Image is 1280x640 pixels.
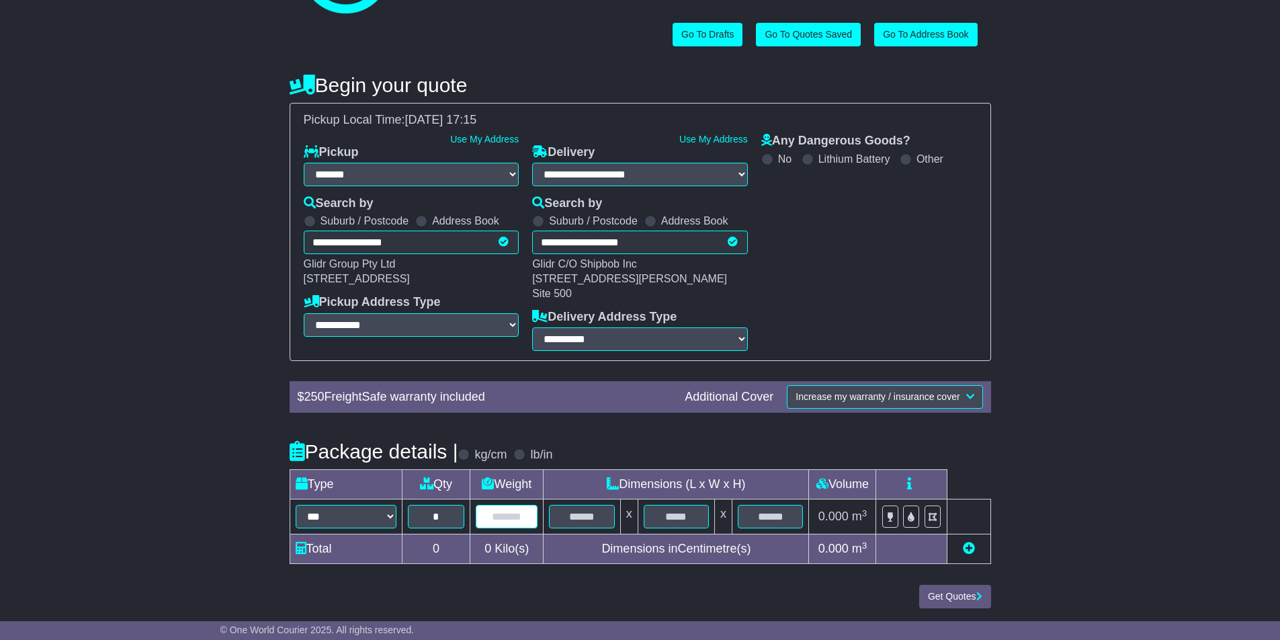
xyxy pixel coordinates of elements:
[787,385,982,409] button: Increase my warranty / insurance cover
[402,534,470,564] td: 0
[661,214,728,227] label: Address Book
[532,288,572,299] span: Site 500
[530,448,552,463] label: lb/in
[852,542,867,555] span: m
[549,214,638,227] label: Suburb / Postcode
[963,542,975,555] a: Add new item
[544,470,809,499] td: Dimensions (L x W x H)
[756,23,861,46] a: Go To Quotes Saved
[715,499,732,534] td: x
[796,391,959,402] span: Increase my warranty / insurance cover
[862,508,867,518] sup: 3
[852,510,867,523] span: m
[290,440,458,463] h4: Package details |
[290,470,402,499] td: Type
[532,258,637,270] span: Glidr C/O Shipbob Inc
[405,113,477,126] span: [DATE] 17:15
[761,134,910,149] label: Any Dangerous Goods?
[304,390,325,403] span: 250
[304,196,374,211] label: Search by
[916,153,943,165] label: Other
[532,310,677,325] label: Delivery Address Type
[304,145,359,160] label: Pickup
[290,534,402,564] td: Total
[544,534,809,564] td: Dimensions in Centimetre(s)
[809,470,876,499] td: Volume
[220,625,415,635] span: © One World Courier 2025. All rights reserved.
[297,113,984,128] div: Pickup Local Time:
[532,196,602,211] label: Search by
[474,448,507,463] label: kg/cm
[862,541,867,551] sup: 3
[304,258,396,270] span: Glidr Group Pty Ltd
[919,585,991,608] button: Get Quotes
[470,470,544,499] td: Weight
[290,74,991,96] h4: Begin your quote
[620,499,638,534] td: x
[450,134,519,145] a: Use My Address
[321,214,409,227] label: Suburb / Postcode
[679,134,748,145] a: Use My Address
[678,390,780,405] div: Additional Cover
[304,273,410,284] span: [STREET_ADDRESS]
[818,153,890,165] label: Lithium Battery
[532,145,595,160] label: Delivery
[818,510,849,523] span: 0.000
[470,534,544,564] td: Kilo(s)
[874,23,977,46] a: Go To Address Book
[402,470,470,499] td: Qty
[673,23,742,46] a: Go To Drafts
[818,542,849,555] span: 0.000
[291,390,679,405] div: $ FreightSafe warranty included
[778,153,792,165] label: No
[532,273,727,284] span: [STREET_ADDRESS][PERSON_NAME]
[484,542,491,555] span: 0
[432,214,499,227] label: Address Book
[304,295,441,310] label: Pickup Address Type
